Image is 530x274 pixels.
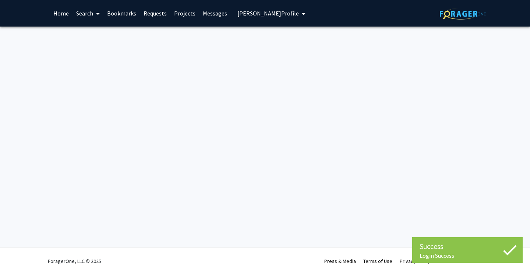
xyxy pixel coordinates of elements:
a: Terms of Use [363,258,392,264]
a: Search [73,0,103,26]
a: Messages [199,0,231,26]
div: Success [420,241,515,252]
span: [PERSON_NAME] Profile [237,10,299,17]
a: Privacy Policy [400,258,430,264]
div: Login Success [420,252,515,259]
a: Press & Media [324,258,356,264]
a: Home [50,0,73,26]
div: ForagerOne, LLC © 2025 [48,248,101,274]
a: Requests [140,0,170,26]
a: Bookmarks [103,0,140,26]
a: Projects [170,0,199,26]
img: ForagerOne Logo [440,8,486,20]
